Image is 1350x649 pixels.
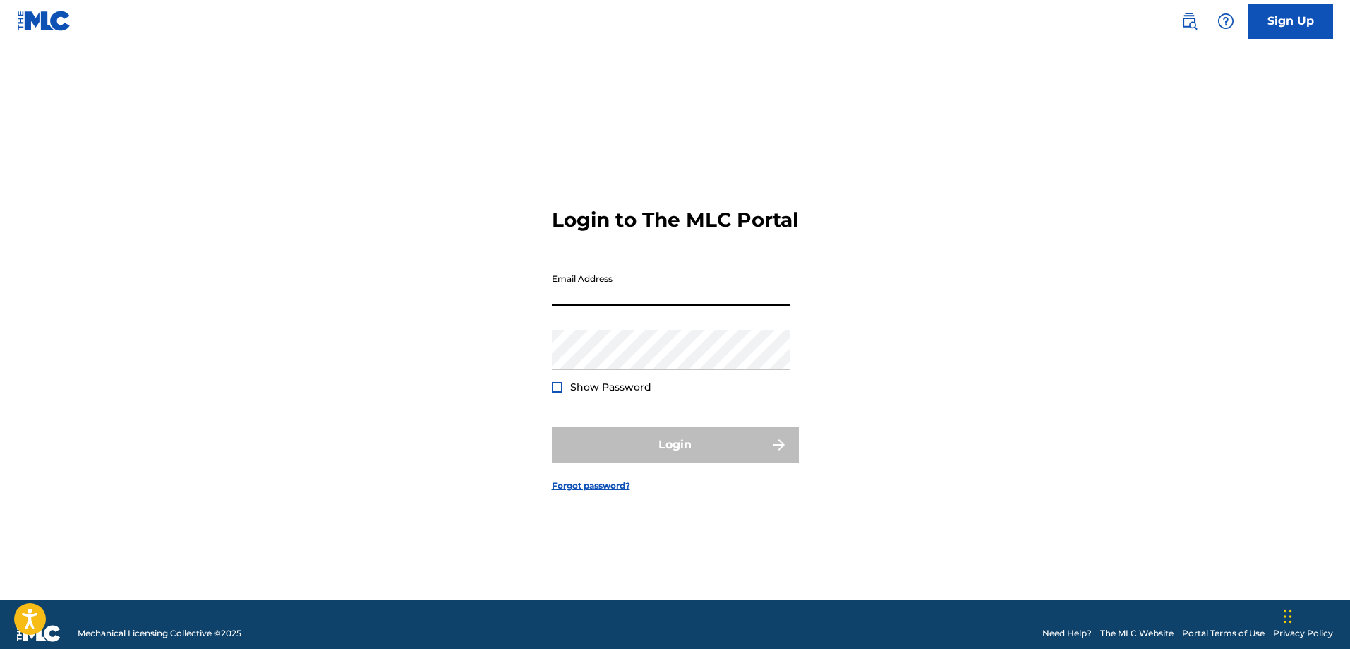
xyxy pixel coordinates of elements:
[552,480,630,492] a: Forgot password?
[570,381,651,393] span: Show Password
[552,208,798,232] h3: Login to The MLC Portal
[1182,627,1265,640] a: Portal Terms of Use
[1181,13,1198,30] img: search
[1175,7,1203,35] a: Public Search
[1217,13,1234,30] img: help
[1248,4,1333,39] a: Sign Up
[1279,581,1350,649] iframe: Chat Widget
[1273,627,1333,640] a: Privacy Policy
[78,627,241,640] span: Mechanical Licensing Collective © 2025
[17,11,71,31] img: MLC Logo
[1284,595,1292,638] div: Drag
[17,625,61,642] img: logo
[1100,627,1174,640] a: The MLC Website
[1042,627,1092,640] a: Need Help?
[1212,7,1240,35] div: Help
